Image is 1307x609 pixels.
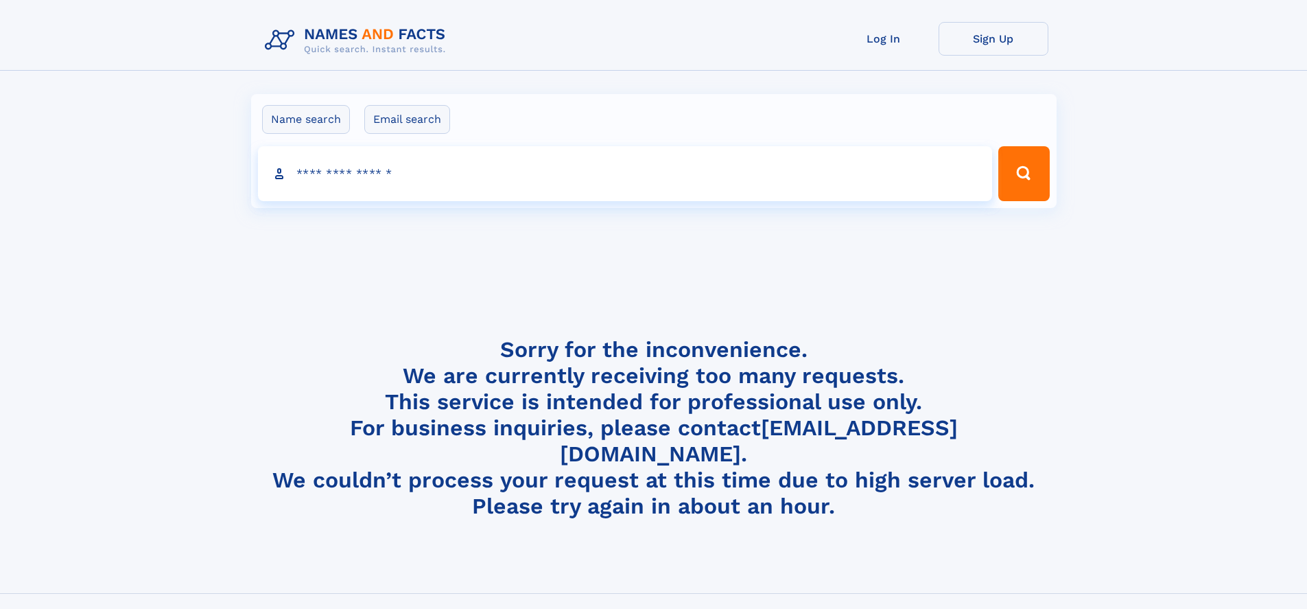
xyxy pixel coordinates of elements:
[939,22,1048,56] a: Sign Up
[829,22,939,56] a: Log In
[259,336,1048,520] h4: Sorry for the inconvenience. We are currently receiving too many requests. This service is intend...
[262,105,350,134] label: Name search
[259,22,457,59] img: Logo Names and Facts
[998,146,1049,201] button: Search Button
[258,146,993,201] input: search input
[560,415,958,467] a: [EMAIL_ADDRESS][DOMAIN_NAME]
[364,105,450,134] label: Email search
